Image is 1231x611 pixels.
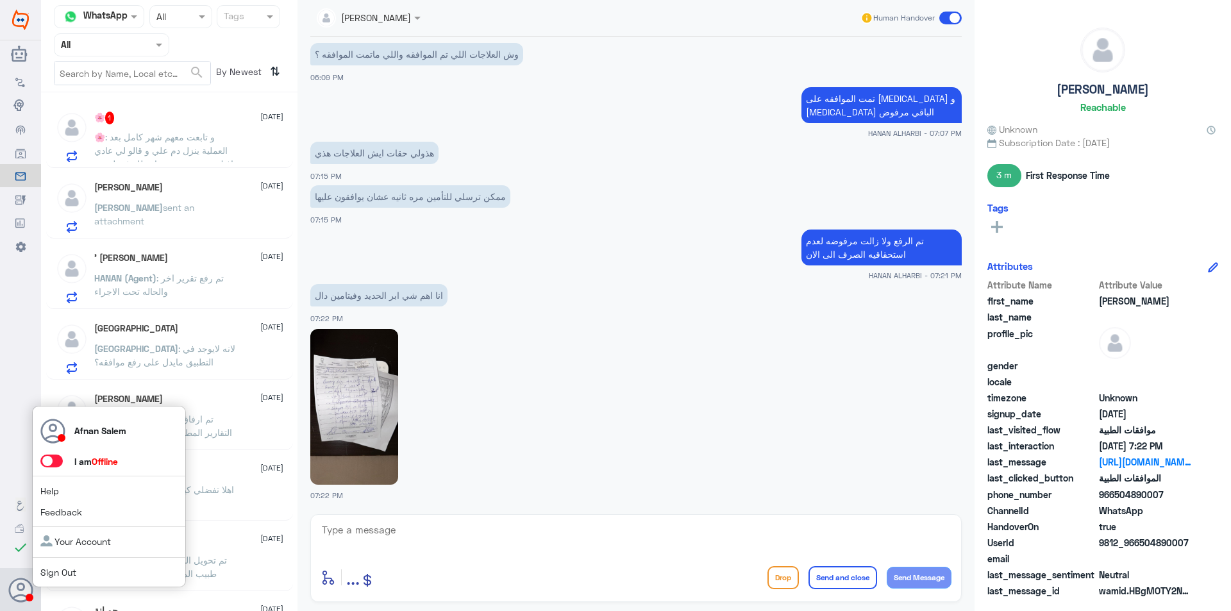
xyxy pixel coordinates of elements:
span: phone_number [987,488,1096,501]
img: 1380793003698559.jpg [310,329,398,485]
span: gender [987,359,1096,372]
a: Help [40,485,59,496]
p: 9/10/2025, 7:15 PM [310,142,439,164]
span: 06:08 PM [310,29,344,38]
span: ChannelId [987,504,1096,517]
img: defaultAdmin.png [56,323,88,355]
span: 0 [1099,568,1192,582]
span: null [1099,552,1192,565]
span: Attribute Name [987,278,1096,292]
span: email [987,552,1096,565]
img: defaultAdmin.png [1099,327,1131,359]
span: search [189,65,205,80]
button: search [189,62,205,83]
span: wamid.HBgMOTY2NTA0ODkwMDA3FQIAEhgUM0FCQ0RGMUI0MDc0OUE5MUVGNUUA [1099,584,1192,598]
span: true [1099,520,1192,533]
p: 9/10/2025, 7:15 PM [310,185,510,208]
span: HandoverOn [987,520,1096,533]
h5: ' احمد [94,253,168,264]
span: First Response Time [1026,169,1110,182]
span: الموافقات الطبية [1099,471,1192,485]
span: last_clicked_button [987,471,1096,485]
span: HANAN ALHARBI - 07:21 PM [869,270,962,281]
h5: Enrique Gragasin [94,182,163,193]
span: 2 [1099,504,1192,517]
img: defaultAdmin.png [1081,28,1125,72]
span: [DATE] [260,392,283,403]
span: I am [74,456,118,467]
span: 🌸 [94,131,105,142]
h5: [PERSON_NAME] [1057,82,1149,97]
p: 9/10/2025, 7:22 PM [310,284,448,306]
h6: Reachable [1080,101,1126,113]
a: Your Account [40,536,111,547]
span: last_interaction [987,439,1096,453]
span: 3 m [987,164,1021,187]
input: Search by Name, Local etc… [54,62,210,85]
span: Attribute Value [1099,278,1192,292]
span: ... [346,565,360,589]
h6: Attributes [987,260,1033,272]
span: [DATE] [260,111,283,122]
img: Widebot Logo [12,10,29,30]
button: ... [346,563,360,592]
h6: Tags [987,202,1009,213]
span: [PERSON_NAME] [94,202,163,213]
span: : و تابعت معهم شهر كامل بعد العملية ينزل دم علي و قالو لي عادي مافيك شي صورو سونار طلع في لحمية و... [94,131,239,183]
span: last_message_sentiment [987,568,1096,582]
span: null [1099,375,1192,389]
span: 07:15 PM [310,172,342,180]
span: Human Handover [873,12,935,24]
p: 9/10/2025, 7:07 PM [801,87,962,123]
span: [DATE] [260,533,283,544]
img: defaultAdmin.png [56,112,88,144]
span: Unknown [1099,391,1192,405]
span: : تم رفع تقرير اخر والحاله تحت الاجراء [94,272,224,297]
a: Feedback [40,506,82,517]
img: whatsapp.png [61,7,80,26]
span: HANAN ALHARBI - 07:07 PM [868,128,962,138]
p: 9/10/2025, 7:21 PM [801,230,962,265]
span: [DATE] [260,180,283,192]
span: [DATE] [260,321,283,333]
i: ⇅ [270,61,280,82]
h5: 🌸 [94,112,115,124]
span: HANAN (Agent) [94,272,156,283]
p: Afnan Salem [74,424,126,437]
span: موافقات الطبية [1099,423,1192,437]
img: defaultAdmin.png [56,394,88,426]
span: By Newest [211,61,265,87]
span: last_message [987,455,1096,469]
span: [GEOGRAPHIC_DATA] [94,343,178,354]
span: last_message_id [987,584,1096,598]
span: timezone [987,391,1096,405]
h5: Turki [94,323,178,334]
span: UserId [987,536,1096,549]
span: 07:22 PM [310,314,343,322]
img: defaultAdmin.png [56,253,88,285]
span: 966504890007 [1099,488,1192,501]
span: 06:09 PM [310,73,344,81]
div: Tags [222,9,244,26]
span: Unknown [987,122,1037,136]
i: check [13,540,28,555]
a: [URL][DOMAIN_NAME] [1099,455,1192,469]
img: defaultAdmin.png [56,182,88,214]
span: 1 [105,112,115,124]
span: profile_pic [987,327,1096,356]
button: Send and close [808,566,877,589]
button: Avatar [8,578,33,602]
span: Offline [92,456,118,467]
span: 2025-09-26T17:30:22.727Z [1099,407,1192,421]
span: first_name [987,294,1096,308]
span: signup_date [987,407,1096,421]
span: Subscription Date : [DATE] [987,136,1218,149]
button: Drop [767,566,799,589]
button: Send Message [887,567,951,589]
span: MOHAMMED [1099,294,1192,308]
span: 9812_966504890007 [1099,536,1192,549]
span: 07:15 PM [310,215,342,224]
span: 07:22 PM [310,491,343,499]
span: [DATE] [260,462,283,474]
span: locale [987,375,1096,389]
